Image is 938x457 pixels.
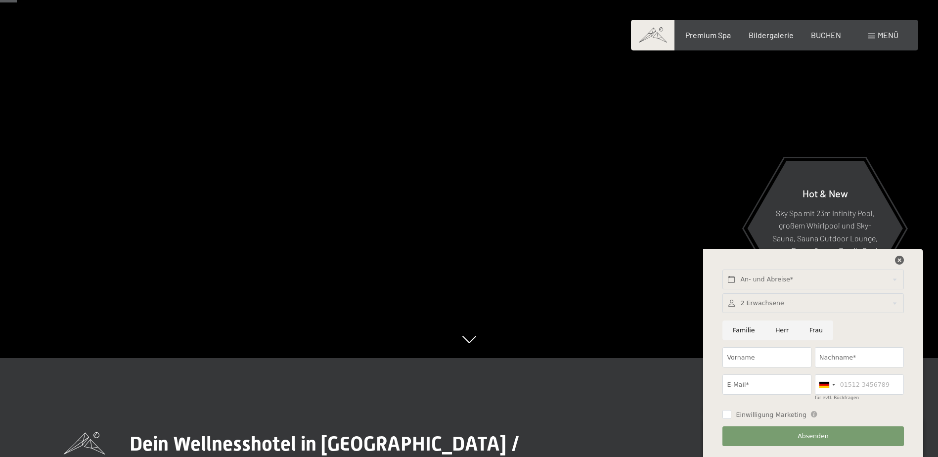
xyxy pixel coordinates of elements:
span: Einwilligung Marketing [736,411,806,419]
a: Bildergalerie [749,30,794,40]
div: Germany (Deutschland): +49 [815,375,838,394]
p: Sky Spa mit 23m Infinity Pool, großem Whirlpool und Sky-Sauna, Sauna Outdoor Lounge, neue Event-S... [771,206,879,270]
a: Premium Spa [685,30,731,40]
button: Absenden [722,426,903,447]
label: für evtl. Rückfragen [815,395,859,400]
input: 01512 3456789 [815,374,904,395]
span: Menü [878,30,898,40]
a: Hot & New Sky Spa mit 23m Infinity Pool, großem Whirlpool und Sky-Sauna, Sauna Outdoor Lounge, ne... [747,160,903,296]
span: Hot & New [803,187,848,199]
span: Absenden [798,432,829,441]
a: BUCHEN [811,30,841,40]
